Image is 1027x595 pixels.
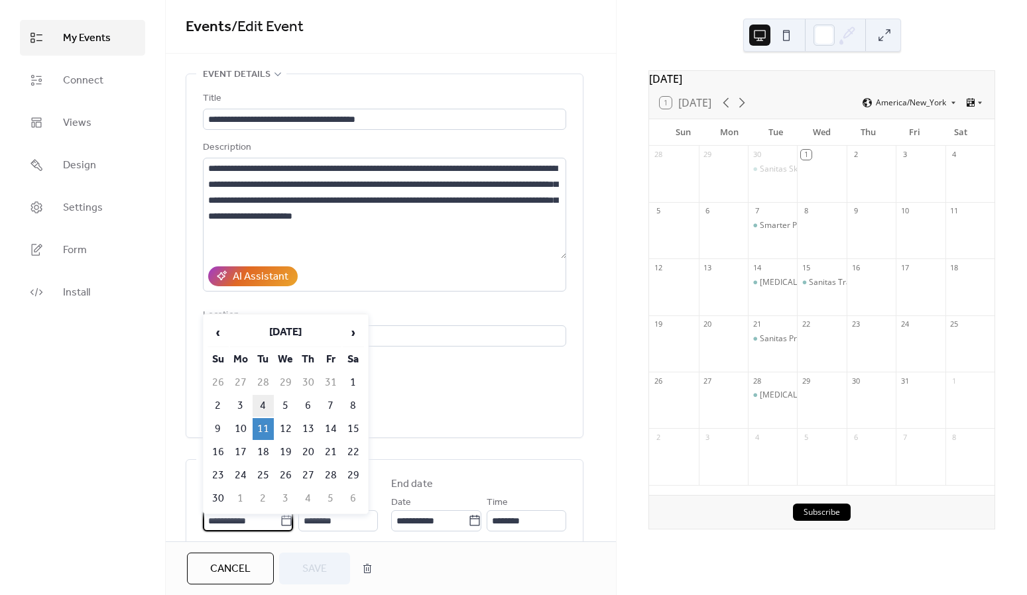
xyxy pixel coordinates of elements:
a: Design [20,147,145,183]
div: 13 [703,262,713,272]
th: Sa [343,349,364,370]
td: 5 [275,395,296,417]
div: 2 [851,150,861,160]
span: Install [63,285,90,301]
td: 11 [253,418,274,440]
td: 27 [230,372,251,394]
div: 31 [900,376,910,386]
th: We [275,349,296,370]
td: 4 [253,395,274,417]
div: 10 [900,206,910,216]
td: 1 [230,488,251,510]
div: 26 [653,376,663,386]
span: Cancel [210,561,251,577]
span: Date [391,495,411,511]
button: AI Assistant [208,266,298,286]
td: 29 [343,464,364,486]
span: America/New_York [876,99,946,107]
td: 1 [343,372,364,394]
span: › [343,319,363,346]
a: Form [20,232,145,268]
div: 16 [851,262,861,272]
div: Sat [937,119,984,146]
a: My Events [20,20,145,56]
div: 25 [949,319,959,329]
div: Dry Skin Rescue Facial [748,390,797,401]
div: 9 [851,206,861,216]
div: [DATE] [649,71,995,87]
div: 29 [801,376,811,386]
td: 2 [208,395,229,417]
span: Event details [203,67,271,83]
span: / Edit Event [231,13,304,42]
td: 24 [230,464,251,486]
td: 29 [275,372,296,394]
td: 13 [298,418,319,440]
div: 4 [949,150,959,160]
td: 30 [298,372,319,394]
span: Connect [63,73,103,89]
td: 31 [320,372,341,394]
div: 24 [900,319,910,329]
div: 17 [900,262,910,272]
td: 18 [253,441,274,463]
span: Time [487,495,508,511]
th: [DATE] [230,319,341,347]
span: Design [63,158,96,174]
span: Form [63,243,87,258]
th: Su [208,349,229,370]
a: Settings [20,189,145,225]
td: 23 [208,464,229,486]
div: 1 [801,150,811,160]
div: 29 [703,150,713,160]
div: Smarter Promotions + Stronger Client Loyalty [748,220,797,231]
div: 5 [801,432,811,442]
div: Sanitas Training Institute Presents: Professional Series 2025: Science + Strategy + Success [797,277,846,288]
div: 22 [801,319,811,329]
td: 15 [343,418,364,440]
div: 3 [900,150,910,160]
div: Mon [706,119,753,146]
td: 14 [320,418,341,440]
div: AI Assistant [233,269,288,285]
div: 20 [703,319,713,329]
th: Th [298,349,319,370]
div: Location [203,307,564,323]
div: 7 [752,206,762,216]
div: Tue [753,119,799,146]
td: 21 [320,441,341,463]
td: 6 [298,395,319,417]
div: Smarter Promotions + Stronger Client Loyalty [760,220,927,231]
div: Fri [891,119,937,146]
div: 8 [949,432,959,442]
button: Subscribe [793,504,851,521]
a: Views [20,105,145,140]
div: 4 [752,432,762,442]
div: Sanitas Skincare | Clear Skin Detox [760,164,890,175]
div: 7 [900,432,910,442]
div: Sanitas Skincare | Clear Skin Detox [748,164,797,175]
div: Sanitas Product Knowledge 101 [748,333,797,345]
div: 3 [703,432,713,442]
div: 19 [653,319,663,329]
div: Description [203,140,564,156]
div: 30 [752,150,762,160]
div: 12 [653,262,663,272]
button: Cancel [187,553,274,584]
td: 28 [320,464,341,486]
div: 5 [653,206,663,216]
th: Mo [230,349,251,370]
th: Tu [253,349,274,370]
span: My Events [63,30,111,46]
td: 5 [320,488,341,510]
div: 11 [949,206,959,216]
div: 6 [851,432,861,442]
div: 21 [752,319,762,329]
span: Views [63,115,91,131]
td: 6 [343,488,364,510]
span: ‹ [208,319,228,346]
div: 2 [653,432,663,442]
a: Events [186,13,231,42]
div: [MEDICAL_DATA] Rescue Facial [760,390,876,401]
